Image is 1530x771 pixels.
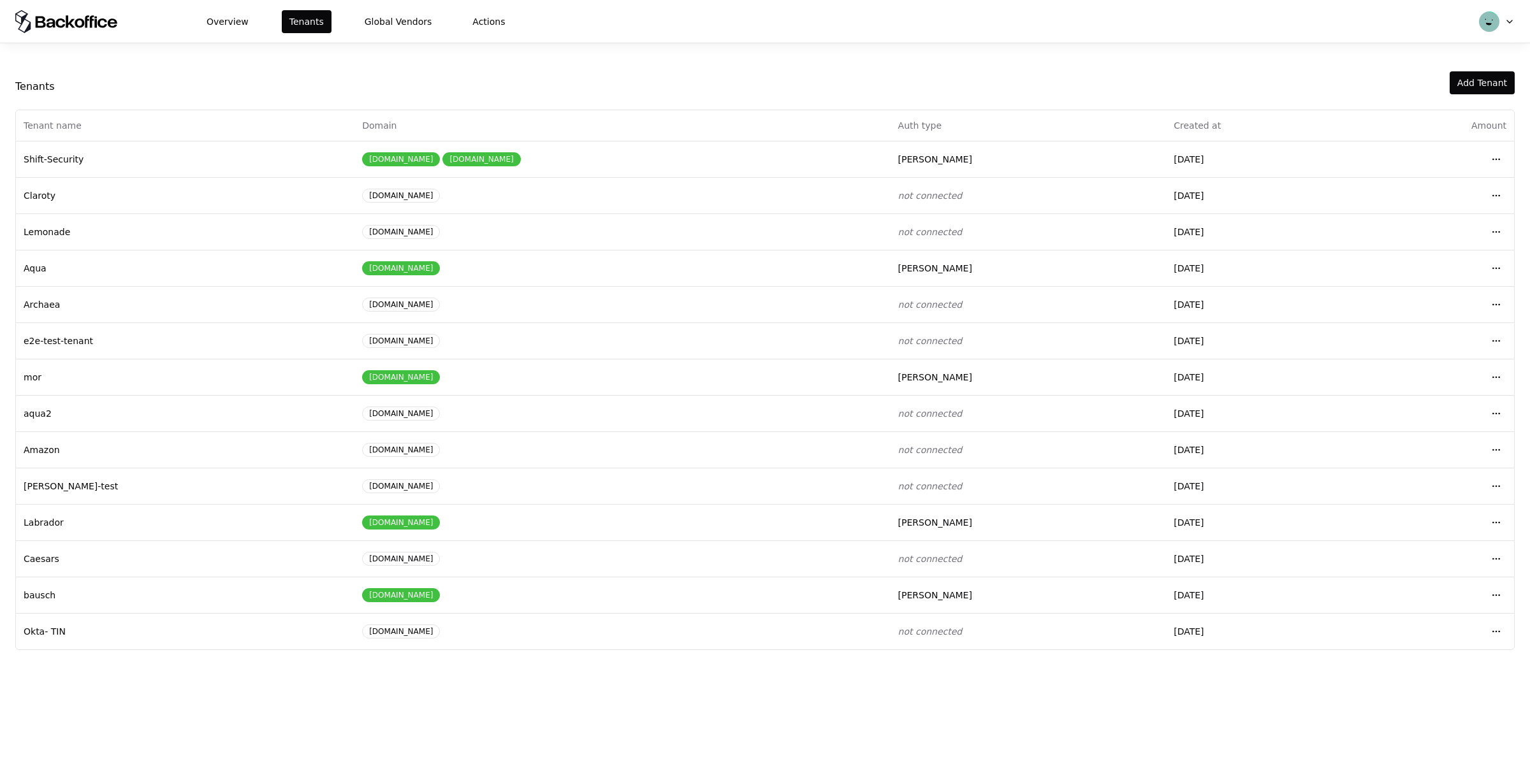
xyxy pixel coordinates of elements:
[898,481,963,491] span: not connected
[1166,431,1359,468] td: [DATE]
[362,588,440,602] div: [DOMAIN_NAME]
[362,479,440,493] div: [DOMAIN_NAME]
[16,431,354,468] td: Amazon
[1166,286,1359,322] td: [DATE]
[898,517,972,528] span: [PERSON_NAME]
[16,213,354,250] td: Lemonade
[362,261,440,275] div: [DOMAIN_NAME]
[1166,468,1359,504] td: [DATE]
[16,250,354,286] td: Aqua
[199,10,256,33] button: Overview
[16,540,354,577] td: Caesars
[1450,71,1515,94] button: Add Tenant
[1359,110,1514,141] th: Amount
[1166,213,1359,250] td: [DATE]
[16,286,354,322] td: Archaea
[1166,540,1359,577] td: [DATE]
[465,10,513,33] button: Actions
[16,177,354,213] td: Claroty
[898,154,972,164] span: [PERSON_NAME]
[891,110,1167,141] th: Auth type
[16,110,354,141] th: Tenant name
[1166,141,1359,177] td: [DATE]
[898,590,972,600] span: [PERSON_NAME]
[354,110,890,141] th: Domain
[16,141,354,177] td: Shift-Security
[16,613,354,649] td: Okta- TIN
[898,626,963,637] span: not connected
[1166,359,1359,395] td: [DATE]
[16,322,354,359] td: e2e-test-tenant
[362,298,440,312] div: [DOMAIN_NAME]
[1166,110,1359,141] th: Created at
[16,468,354,504] td: [PERSON_NAME]-test
[282,10,331,33] button: Tenants
[898,554,963,564] span: not connected
[898,408,963,419] span: not connected
[1166,177,1359,213] td: [DATE]
[362,407,440,421] div: [DOMAIN_NAME]
[362,443,440,457] div: [DOMAIN_NAME]
[16,359,354,395] td: mor
[1166,322,1359,359] td: [DATE]
[898,372,972,382] span: [PERSON_NAME]
[362,624,440,638] div: [DOMAIN_NAME]
[16,504,354,540] td: Labrador
[1166,504,1359,540] td: [DATE]
[362,515,440,530] div: [DOMAIN_NAME]
[1166,250,1359,286] td: [DATE]
[898,299,963,310] span: not connected
[362,152,440,166] div: [DOMAIN_NAME]
[362,334,440,348] div: [DOMAIN_NAME]
[1166,395,1359,431] td: [DATE]
[1166,577,1359,613] td: [DATE]
[362,189,440,203] div: [DOMAIN_NAME]
[898,445,963,455] span: not connected
[898,227,963,237] span: not connected
[362,552,440,566] div: [DOMAIN_NAME]
[1166,613,1359,649] td: [DATE]
[898,263,972,273] span: [PERSON_NAME]
[898,191,963,201] span: not connected
[442,152,520,166] div: [DOMAIN_NAME]
[898,336,963,346] span: not connected
[362,370,440,384] div: [DOMAIN_NAME]
[16,577,354,613] td: bausch
[357,10,440,33] button: Global Vendors
[362,225,440,239] div: [DOMAIN_NAME]
[16,395,354,431] td: aqua2
[15,79,55,94] div: Tenants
